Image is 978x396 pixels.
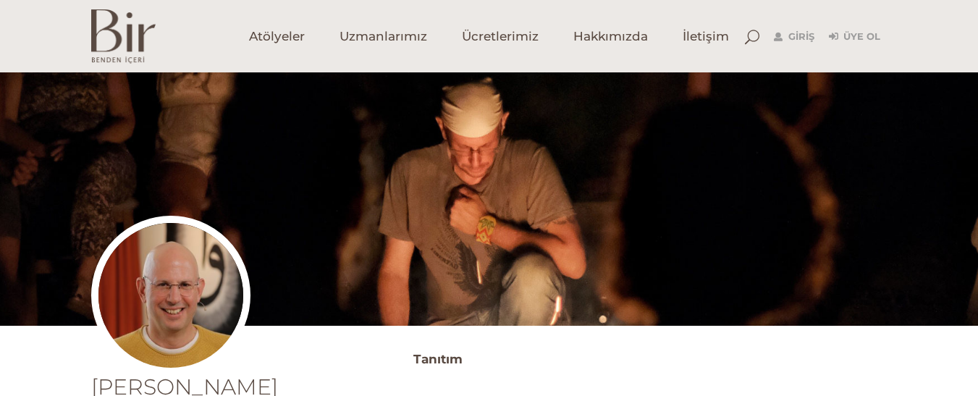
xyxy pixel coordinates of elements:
a: Giriş [774,28,814,46]
img: meditasyon-ahmet-1-300x300.jpg [91,216,250,375]
span: Hakkımızda [573,28,648,45]
h3: Tanıtım [413,347,888,371]
span: İletişim [683,28,729,45]
span: Uzmanlarımız [340,28,427,45]
a: Üye Ol [829,28,880,46]
span: Ücretlerimiz [462,28,539,45]
span: Atölyeler [249,28,305,45]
